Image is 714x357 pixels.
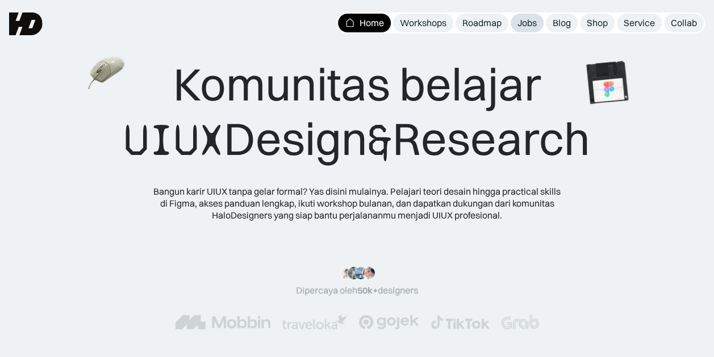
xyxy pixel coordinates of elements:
div: Blog [553,17,571,29]
a: Workshops [393,14,453,32]
div: Komunitas belajar Design Research [124,57,590,167]
span: UIUX [124,113,224,167]
a: Service [617,14,662,32]
div: Collab [671,17,697,29]
div: Home [360,17,384,29]
div: Roadmap [462,17,502,29]
div: Jobs [517,17,537,29]
div: Bangun karir UIUX tanpa gelar formal? Yas disini mulainya. Pelajari teori desain hingga practical... [153,186,562,221]
a: Shop [580,14,615,32]
span: & [368,113,393,167]
a: Home [338,14,391,32]
a: Jobs [511,14,544,32]
div: Service [624,17,655,29]
a: Roadmap [456,14,508,32]
a: Blog [546,14,578,32]
div: Dipercaya oleh designers [296,284,418,296]
span: 50k+ [357,284,378,296]
a: Collab [664,14,704,32]
div: Workshops [400,17,446,29]
div: Shop [587,17,608,29]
